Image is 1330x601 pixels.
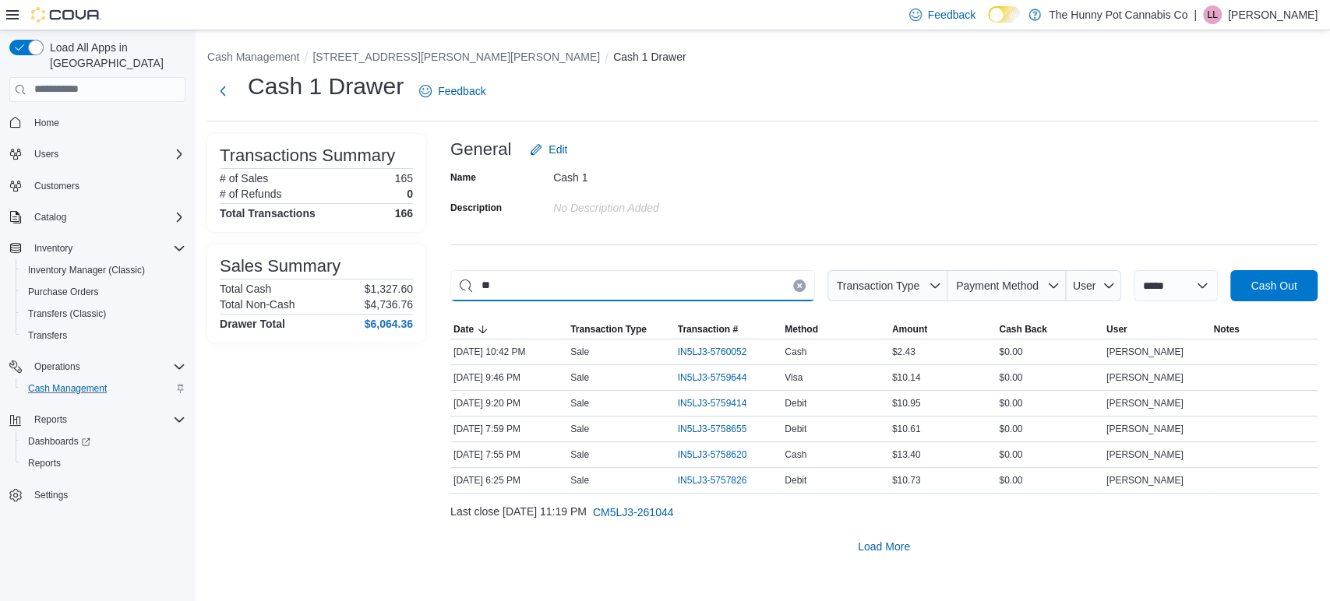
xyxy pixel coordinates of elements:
div: [DATE] 6:25 PM [450,471,567,490]
p: Sale [570,423,589,435]
button: [STREET_ADDRESS][PERSON_NAME][PERSON_NAME] [312,51,600,63]
h4: $6,064.36 [365,318,413,330]
span: Inventory [28,239,185,258]
button: IN5LJ3-5757826 [678,471,763,490]
span: Reports [22,454,185,473]
span: [PERSON_NAME] [1106,474,1184,487]
span: Reports [28,457,61,469]
div: No Description added [553,195,762,214]
span: User [1073,279,1096,292]
button: User [1066,270,1121,301]
span: Cash Back [999,323,1046,336]
button: Clear input [793,279,806,292]
span: Notes [1213,323,1239,336]
button: Users [28,145,65,163]
button: Cash Out [1230,270,1318,301]
span: Load More [858,539,910,554]
h6: Total Cash [220,283,271,295]
button: Transaction Type [567,320,675,339]
span: Users [34,148,58,160]
button: Notes [1210,320,1318,339]
span: Feedback [438,83,485,99]
button: Reports [16,452,192,474]
div: [DATE] 7:59 PM [450,420,567,438]
span: [PERSON_NAME] [1106,423,1184,435]
h4: Drawer Total [220,318,285,330]
span: Debit [785,423,806,435]
a: Purchase Orders [22,283,105,301]
span: $10.73 [892,474,921,487]
span: Settings [28,485,185,504]
button: Reports [3,409,192,431]
span: $10.95 [892,397,921,409]
span: Reports [28,410,185,429]
span: Transaction # [678,323,738,336]
span: Settings [34,489,68,501]
button: Method [781,320,889,339]
h3: General [450,140,511,159]
a: Home [28,114,65,132]
span: IN5LJ3-5757826 [678,474,747,487]
button: Date [450,320,567,339]
a: Transfers (Classic) [22,304,112,323]
span: User [1106,323,1127,336]
h3: Transactions Summary [220,146,395,165]
button: IN5LJ3-5758655 [678,420,763,438]
label: Description [450,202,502,214]
h4: 166 [395,207,413,220]
div: $0.00 [996,445,1103,464]
span: $2.43 [892,346,915,358]
button: Catalog [28,208,72,227]
span: IN5LJ3-5759644 [678,371,747,384]
a: Reports [22,454,67,473]
button: Transfers (Classic) [16,303,192,325]
input: This is a search bar. As you type, the results lower in the page will automatically filter. [450,270,815,301]
button: Transaction # [675,320,782,339]
button: User [1103,320,1211,339]
button: Inventory [3,237,192,259]
span: IN5LJ3-5759414 [678,397,747,409]
span: Users [28,145,185,163]
p: Sale [570,397,589,409]
span: Transfers (Classic) [28,308,106,320]
div: $0.00 [996,471,1103,490]
p: Sale [570,346,589,358]
a: Settings [28,486,74,504]
p: $4,736.76 [365,298,413,311]
button: Transaction Type [827,270,947,301]
button: Cash Management [16,378,192,399]
span: Inventory Manager (Classic) [28,264,145,276]
button: Transfers [16,325,192,346]
button: Cash 1 Drawer [613,51,686,63]
span: LL [1207,5,1217,24]
button: Operations [3,356,192,378]
span: Transfers (Classic) [22,304,185,323]
span: Transaction Type [836,279,919,292]
button: CM5LJ3-261044 [587,497,680,528]
p: Sale [570,448,589,461]
div: $0.00 [996,420,1103,438]
span: [PERSON_NAME] [1106,371,1184,384]
span: Visa [785,371,803,384]
span: Purchase Orders [28,286,99,298]
span: Home [28,113,185,132]
span: IN5LJ3-5758655 [678,423,747,435]
span: Transfers [28,329,67,342]
button: Reports [28,410,73,429]
h1: Cash 1 Drawer [248,71,404,102]
button: Load More [450,531,1318,562]
div: $0.00 [996,343,1103,361]
span: [PERSON_NAME] [1106,448,1184,461]
a: Inventory Manager (Classic) [22,261,151,279]
p: 165 [395,172,413,185]
button: Amount [889,320,997,339]
div: Last close [DATE] 11:19 PM [450,497,1318,528]
button: Settings [3,483,192,506]
div: $0.00 [996,394,1103,413]
span: Cash [785,448,806,461]
span: Payment Method [956,279,1039,292]
p: The Hunny Pot Cannabis Co [1049,5,1187,24]
button: IN5LJ3-5759414 [678,394,763,413]
button: Payment Method [947,270,1066,301]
